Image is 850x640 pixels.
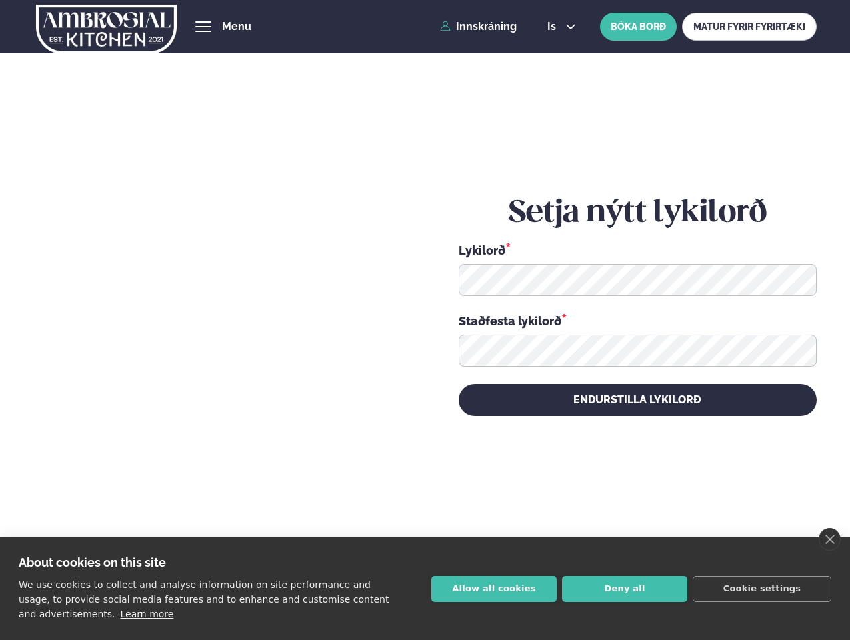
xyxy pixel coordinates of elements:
h2: Setja nýtt lykilorð [459,195,817,232]
button: hamburger [195,19,211,35]
button: Endurstilla lykilorð [459,384,817,416]
button: Allow all cookies [431,576,557,602]
a: close [819,528,841,551]
h2: Velkomin á Ambrosial kitchen! [33,414,310,526]
p: We use cookies to collect and analyse information on site performance and usage, to provide socia... [19,579,389,619]
button: Deny all [562,576,687,602]
div: Staðfesta lykilorð [459,312,817,329]
strong: About cookies on this site [19,555,166,569]
button: is [537,21,587,32]
a: MATUR FYRIR FYRIRTÆKI [682,13,817,41]
span: is [547,21,560,32]
button: Cookie settings [693,576,831,602]
a: Innskráning [440,21,517,33]
div: Lykilorð [459,241,817,259]
button: BÓKA BORÐ [600,13,677,41]
img: logo [36,2,177,57]
a: Learn more [121,609,174,619]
